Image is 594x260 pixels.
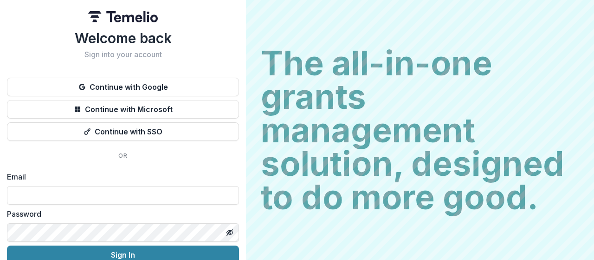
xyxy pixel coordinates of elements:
label: Email [7,171,233,182]
button: Continue with Microsoft [7,100,239,119]
button: Continue with SSO [7,122,239,141]
button: Continue with Google [7,78,239,96]
h2: Sign into your account [7,50,239,59]
h1: Welcome back [7,30,239,47]
label: Password [7,208,233,220]
img: Temelio [88,11,158,22]
button: Toggle password visibility [222,225,237,240]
